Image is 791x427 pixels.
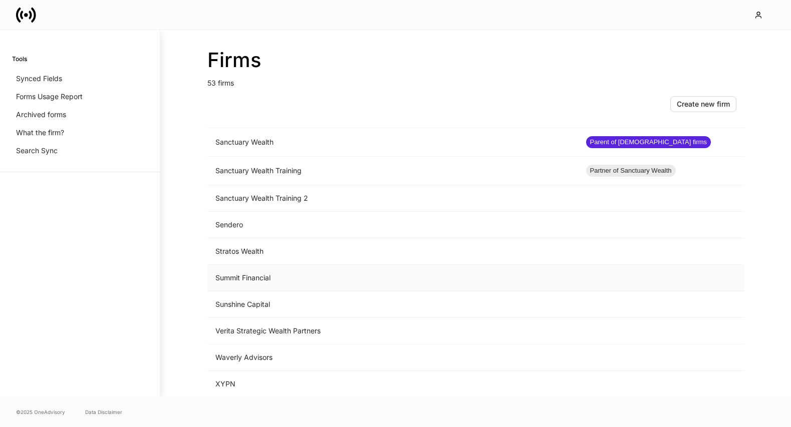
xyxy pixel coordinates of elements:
[670,96,736,112] button: Create new firm
[207,371,578,397] td: XYPN
[586,166,676,176] span: Partner of Sanctuary Wealth
[207,72,744,88] p: 53 firms
[207,212,578,238] td: Sendero
[207,291,578,318] td: Sunshine Capital
[207,318,578,344] td: Verita Strategic Wealth Partners
[207,128,578,157] td: Sanctuary Wealth
[207,238,578,265] td: Stratos Wealth
[12,106,148,124] a: Archived forms
[16,146,58,156] p: Search Sync
[12,70,148,88] a: Synced Fields
[677,99,730,109] div: Create new firm
[207,48,744,72] h2: Firms
[16,128,64,138] p: What the firm?
[207,185,578,212] td: Sanctuary Wealth Training 2
[16,408,65,416] span: © 2025 OneAdvisory
[16,92,83,102] p: Forms Usage Report
[12,124,148,142] a: What the firm?
[16,110,66,120] p: Archived forms
[12,54,27,64] h6: Tools
[16,74,62,84] p: Synced Fields
[586,137,711,147] span: Parent of [DEMOGRAPHIC_DATA] firms
[12,142,148,160] a: Search Sync
[12,88,148,106] a: Forms Usage Report
[207,265,578,291] td: Summit Financial
[207,344,578,371] td: Waverly Advisors
[85,408,122,416] a: Data Disclaimer
[207,157,578,185] td: Sanctuary Wealth Training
